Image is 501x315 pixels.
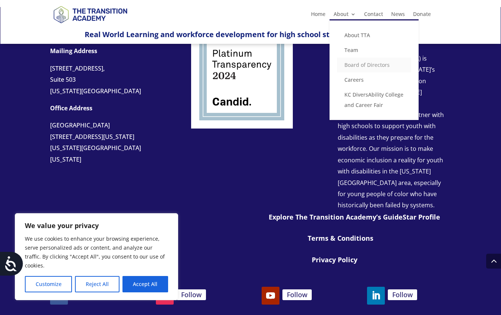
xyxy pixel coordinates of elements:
[191,28,293,129] img: Screenshot 2024-06-22 at 11.34.49 AM
[50,1,130,27] img: TTA Brand_TTA Primary Logo_Horizontal_Light BG
[50,133,134,141] span: [STREET_ADDRESS][US_STATE]
[50,85,169,97] div: [US_STATE][GEOGRAPHIC_DATA]
[50,63,169,74] div: [STREET_ADDRESS],
[391,12,405,20] a: News
[337,58,411,72] a: Board of Directors
[312,255,357,264] a: Privacy Policy
[122,276,168,292] button: Accept All
[308,234,373,243] a: Terms & Conditions
[282,289,312,300] a: Follow
[50,74,169,85] div: Suite 503
[50,104,92,112] strong: Office Address
[367,287,385,305] a: Follow on LinkedIn
[388,289,417,300] a: Follow
[25,234,168,270] p: We use cookies to enhance your browsing experience, serve personalized ads or content, and analyz...
[413,12,431,20] a: Donate
[337,28,411,43] a: About TTA
[50,22,130,29] a: Logo-Noticias
[25,276,72,292] button: Customize
[50,120,169,171] p: [GEOGRAPHIC_DATA] [US_STATE][GEOGRAPHIC_DATA][US_STATE]
[269,212,440,221] a: Explore The Transition Academy’s GuideStar Profile
[50,212,113,221] a: Become a Member
[311,12,325,20] a: Home
[337,87,411,113] a: KC DiversAbility College and Career Fair
[50,47,97,55] strong: Mailing Address
[262,287,279,305] a: Follow on Youtube
[25,221,168,230] p: We value your privacy
[75,276,119,292] button: Reject All
[337,43,411,58] a: Team
[334,12,356,20] a: About
[191,123,293,130] a: Logo-Noticias
[337,72,411,87] a: Careers
[177,289,206,300] a: Follow
[85,29,416,39] span: Real World Learning and workforce development for high school students with disabilities
[364,12,383,20] a: Contact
